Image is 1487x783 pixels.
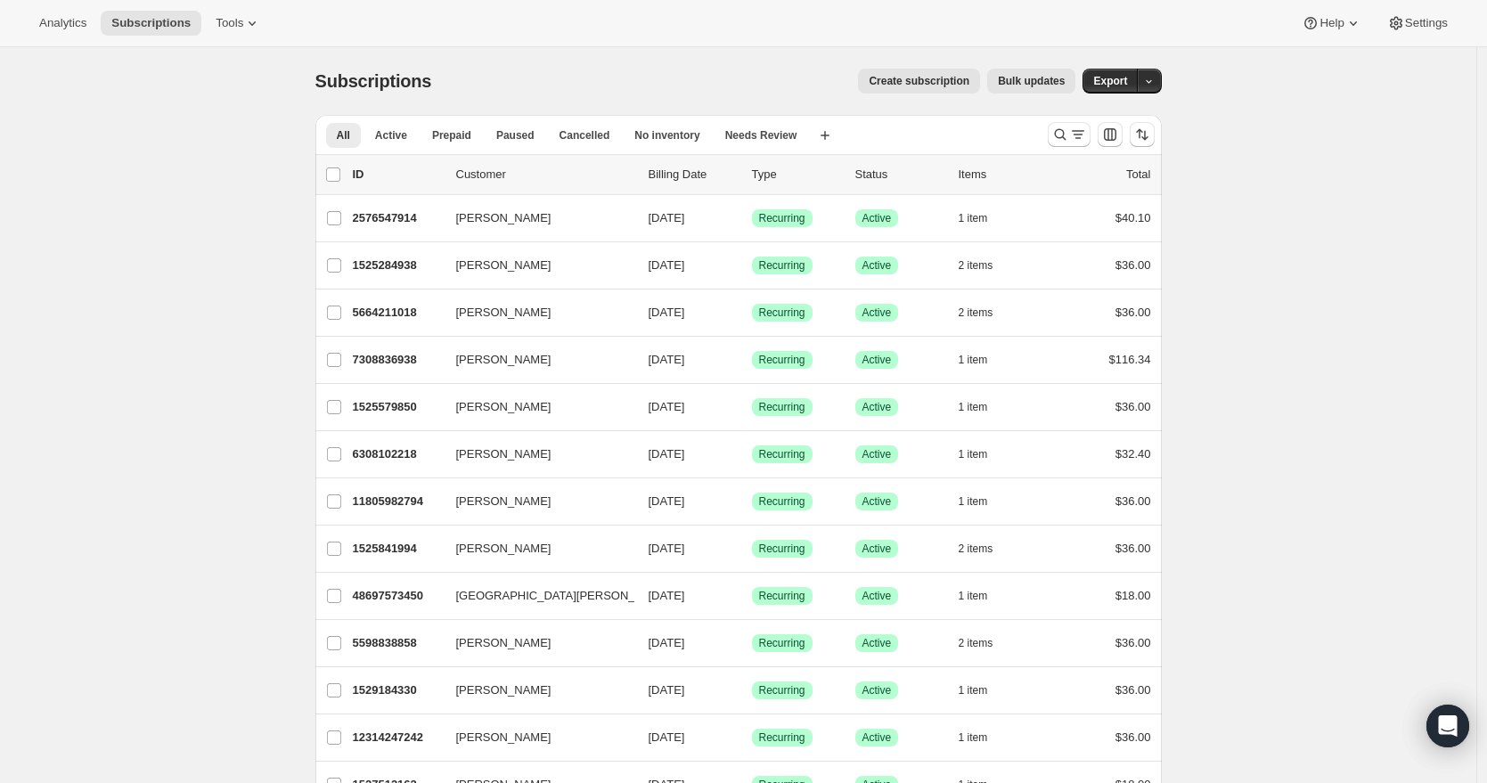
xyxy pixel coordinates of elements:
[725,128,797,143] span: Needs Review
[1405,16,1448,30] span: Settings
[959,442,1008,467] button: 1 item
[353,304,442,322] p: 5664211018
[456,540,551,558] span: [PERSON_NAME]
[649,166,738,184] p: Billing Date
[862,211,892,225] span: Active
[111,16,191,30] span: Subscriptions
[456,351,551,369] span: [PERSON_NAME]
[759,400,805,414] span: Recurring
[759,589,805,603] span: Recurring
[858,69,980,94] button: Create subscription
[862,400,892,414] span: Active
[1115,211,1151,224] span: $40.10
[862,353,892,367] span: Active
[649,542,685,555] span: [DATE]
[998,74,1065,88] span: Bulk updates
[456,166,634,184] p: Customer
[353,493,442,510] p: 11805982794
[959,489,1008,514] button: 1 item
[1115,494,1151,508] span: $36.00
[353,351,442,369] p: 7308836938
[649,636,685,649] span: [DATE]
[649,447,685,461] span: [DATE]
[959,206,1008,231] button: 1 item
[337,128,350,143] span: All
[39,16,86,30] span: Analytics
[353,166,442,184] p: ID
[456,445,551,463] span: [PERSON_NAME]
[862,589,892,603] span: Active
[1098,122,1123,147] button: Customize table column order and visibility
[649,258,685,272] span: [DATE]
[649,494,685,508] span: [DATE]
[353,395,1151,420] div: 1525579850[PERSON_NAME][DATE]SuccessRecurringSuccessActive1 item$36.00
[1115,730,1151,744] span: $36.00
[353,725,1151,750] div: 12314247242[PERSON_NAME][DATE]SuccessRecurringSuccessActive1 item$36.00
[353,583,1151,608] div: 48697573450[GEOGRAPHIC_DATA][PERSON_NAME]-8th grade[DATE]SuccessRecurringSuccessActive1 item$18.00
[560,128,610,143] span: Cancelled
[375,128,407,143] span: Active
[959,494,988,509] span: 1 item
[649,683,685,697] span: [DATE]
[959,211,988,225] span: 1 item
[445,534,624,563] button: [PERSON_NAME]
[959,683,988,697] span: 1 item
[862,636,892,650] span: Active
[759,542,805,556] span: Recurring
[353,253,1151,278] div: 1525284938[PERSON_NAME][DATE]SuccessRecurringSuccessActive2 items$36.00
[1115,306,1151,319] span: $36.00
[959,166,1048,184] div: Items
[811,123,839,148] button: Create new view
[649,306,685,319] span: [DATE]
[862,447,892,461] span: Active
[445,346,624,374] button: [PERSON_NAME]
[456,304,551,322] span: [PERSON_NAME]
[1048,122,1091,147] button: Search and filter results
[862,683,892,697] span: Active
[862,542,892,556] span: Active
[1130,122,1155,147] button: Sort the results
[959,258,993,273] span: 2 items
[959,353,988,367] span: 1 item
[869,74,969,88] span: Create subscription
[987,69,1075,94] button: Bulk updates
[456,493,551,510] span: [PERSON_NAME]
[353,489,1151,514] div: 11805982794[PERSON_NAME][DATE]SuccessRecurringSuccessActive1 item$36.00
[353,681,442,699] p: 1529184330
[759,683,805,697] span: Recurring
[456,587,725,605] span: [GEOGRAPHIC_DATA][PERSON_NAME]-8th grade
[759,447,805,461] span: Recurring
[456,634,551,652] span: [PERSON_NAME]
[353,257,442,274] p: 1525284938
[353,206,1151,231] div: 2576547914[PERSON_NAME][DATE]SuccessRecurringSuccessActive1 item$40.10
[445,440,624,469] button: [PERSON_NAME]
[445,298,624,327] button: [PERSON_NAME]
[634,128,699,143] span: No inventory
[353,729,442,746] p: 12314247242
[959,589,988,603] span: 1 item
[353,536,1151,561] div: 1525841994[PERSON_NAME][DATE]SuccessRecurringSuccessActive2 items$36.00
[959,583,1008,608] button: 1 item
[456,681,551,699] span: [PERSON_NAME]
[1115,542,1151,555] span: $36.00
[1115,589,1151,602] span: $18.00
[353,678,1151,703] div: 1529184330[PERSON_NAME][DATE]SuccessRecurringSuccessActive1 item$36.00
[1320,16,1344,30] span: Help
[862,258,892,273] span: Active
[759,306,805,320] span: Recurring
[445,582,624,610] button: [GEOGRAPHIC_DATA][PERSON_NAME]-8th grade
[1115,683,1151,697] span: $36.00
[496,128,535,143] span: Paused
[959,678,1008,703] button: 1 item
[456,209,551,227] span: [PERSON_NAME]
[959,306,993,320] span: 2 items
[649,353,685,366] span: [DATE]
[959,730,988,745] span: 1 item
[445,204,624,232] button: [PERSON_NAME]
[959,536,1013,561] button: 2 items
[752,166,841,184] div: Type
[1115,400,1151,413] span: $36.00
[959,253,1013,278] button: 2 items
[445,487,624,516] button: [PERSON_NAME]
[353,445,442,463] p: 6308102218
